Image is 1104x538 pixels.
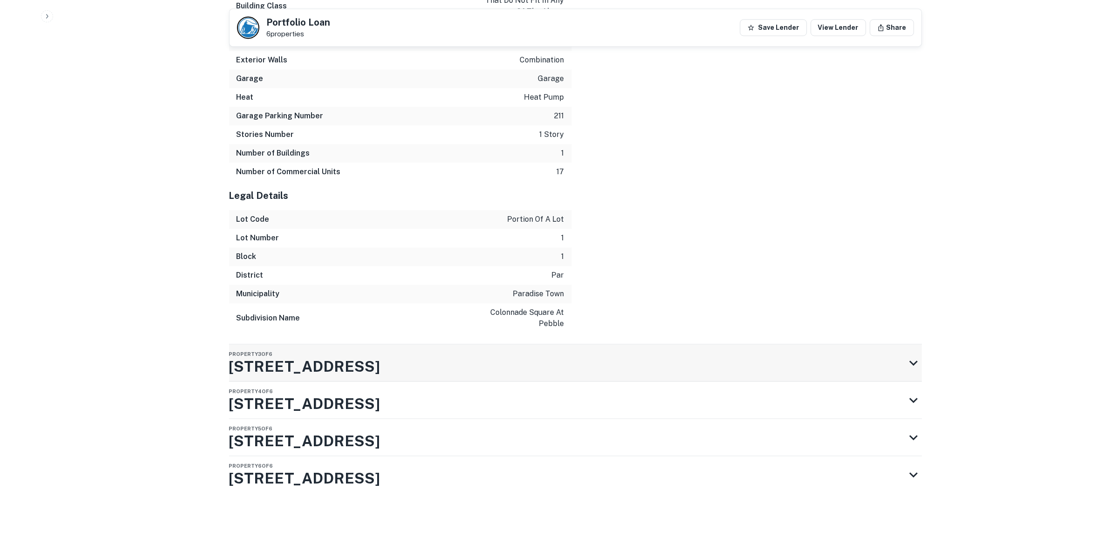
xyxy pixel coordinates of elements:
h6: Building Class [237,0,287,12]
p: par [552,270,564,281]
div: Property5of6[STREET_ADDRESS] [229,419,922,456]
p: 1 [562,232,564,244]
a: View Lender [811,19,866,36]
h6: Garage [237,73,264,84]
h6: Municipality [237,288,280,300]
p: 1 [562,148,564,159]
h5: Legal Details [229,189,572,203]
button: Share [870,19,914,36]
h6: Block [237,251,257,262]
p: 6 properties [267,30,331,38]
p: heat pump [524,92,564,103]
h3: [STREET_ADDRESS] [229,430,380,452]
h3: [STREET_ADDRESS] [229,393,380,415]
p: 211 [555,110,564,122]
span: Property 6 of 6 [229,463,273,469]
div: Property3of6[STREET_ADDRESS] [229,344,922,381]
h6: Lot Number [237,232,279,244]
div: Property6of6[STREET_ADDRESS] [229,456,922,493]
p: 17 [557,166,564,177]
button: Save Lender [740,19,807,36]
h3: [STREET_ADDRESS] [229,467,380,490]
h6: Number of Buildings [237,148,310,159]
p: portion of a lot [508,214,564,225]
h3: [STREET_ADDRESS] [229,355,380,378]
span: Property 3 of 6 [229,351,273,357]
h6: District [237,270,264,281]
p: 1 [562,251,564,262]
p: paradise town [513,288,564,300]
p: 1 story [540,129,564,140]
p: colonnade square at pebble [481,307,564,329]
h6: Subdivision Name [237,313,300,324]
h6: Exterior Walls [237,54,288,66]
p: garage [538,73,564,84]
h6: Lot Code [237,214,270,225]
h6: Stories Number [237,129,294,140]
h5: Portfolio Loan [267,18,331,27]
p: combination [520,54,564,66]
div: Property4of6[STREET_ADDRESS] [229,381,922,419]
span: Property 4 of 6 [229,388,273,394]
h6: Number of Commercial Units [237,166,341,177]
h6: Garage Parking Number [237,110,324,122]
iframe: Chat Widget [1057,463,1104,508]
h6: Heat [237,92,254,103]
span: Property 5 of 6 [229,426,273,431]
